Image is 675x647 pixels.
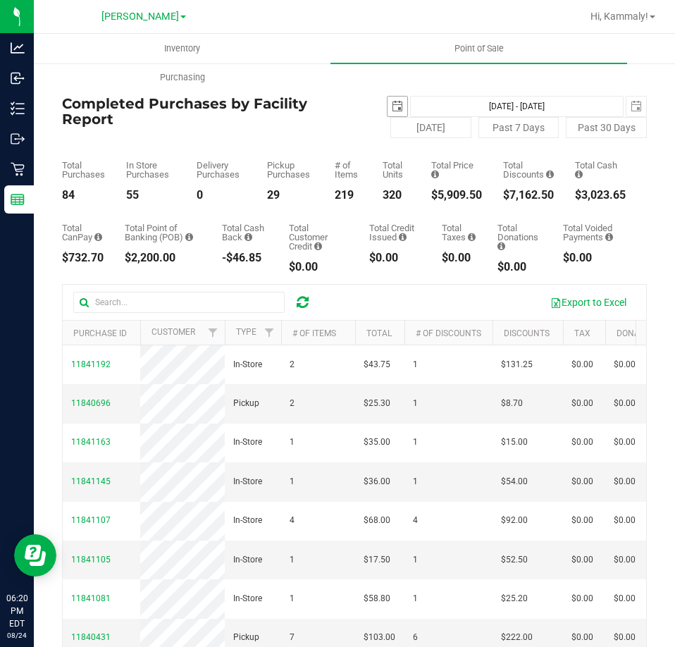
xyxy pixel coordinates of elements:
[571,553,593,567] span: $0.00
[71,359,111,369] span: 11841192
[614,514,636,527] span: $0.00
[364,631,395,644] span: $103.00
[290,553,295,567] span: 1
[11,132,25,146] inline-svg: Outbound
[94,233,102,242] i: Sum of the successful, non-voided CanPay payment transactions for all purchases in the date range.
[571,514,593,527] span: $0.00
[364,358,390,371] span: $43.75
[442,223,476,242] div: Total Taxes
[290,592,295,605] span: 1
[125,223,201,242] div: Total Point of Banking (POB)
[267,190,314,201] div: 29
[11,101,25,116] inline-svg: Inventory
[222,252,268,264] div: -$46.85
[71,476,111,486] span: 11841145
[71,398,111,408] span: 11840696
[571,397,593,410] span: $0.00
[126,161,175,179] div: In Store Purchases
[383,190,410,201] div: 320
[614,397,636,410] span: $0.00
[501,358,533,371] span: $131.25
[364,397,390,410] span: $25.30
[575,161,626,179] div: Total Cash
[563,252,626,264] div: $0.00
[614,358,636,371] span: $0.00
[289,223,348,251] div: Total Customer Credit
[197,161,246,179] div: Delivery Purchases
[290,436,295,449] span: 1
[71,555,111,565] span: 11841105
[369,252,421,264] div: $0.00
[383,161,410,179] div: Total Units
[14,534,56,577] iframe: Resource center
[431,161,482,179] div: Total Price
[141,71,224,84] span: Purchasing
[546,170,554,179] i: Sum of the discount values applied to the all purchases in the date range.
[11,162,25,176] inline-svg: Retail
[222,223,268,242] div: Total Cash Back
[290,631,295,644] span: 7
[233,631,259,644] span: Pickup
[442,252,476,264] div: $0.00
[413,397,418,410] span: 1
[571,436,593,449] span: $0.00
[292,328,336,338] a: # of Items
[233,436,262,449] span: In-Store
[413,475,418,488] span: 1
[501,514,528,527] span: $92.00
[364,436,390,449] span: $35.00
[413,631,418,644] span: 6
[202,321,225,345] a: Filter
[233,514,262,527] span: In-Store
[605,233,613,242] i: Sum of all voided payment transaction amounts, excluding tips and transaction fees, for all purch...
[501,475,528,488] span: $54.00
[73,292,285,313] input: Search...
[399,233,407,242] i: Sum of all account credit issued for all refunds from returned purchases in the date range.
[571,592,593,605] span: $0.00
[233,475,262,488] span: In-Store
[497,261,542,273] div: $0.00
[71,437,111,447] span: 11841163
[244,233,252,242] i: Sum of the cash-back amounts from rounded-up electronic payments for all purchases in the date ra...
[290,358,295,371] span: 2
[11,71,25,85] inline-svg: Inbound
[364,592,390,605] span: $58.80
[71,515,111,525] span: 11841107
[335,190,361,201] div: 219
[388,97,407,116] span: select
[390,117,471,138] button: [DATE]
[11,192,25,207] inline-svg: Reports
[571,475,593,488] span: $0.00
[614,475,636,488] span: $0.00
[497,223,542,251] div: Total Donations
[71,593,111,603] span: 11841081
[236,327,256,337] a: Type
[617,328,658,338] a: Donation
[125,252,201,264] div: $2,200.00
[34,63,330,92] a: Purchasing
[503,161,554,179] div: Total Discounts
[574,328,590,338] a: Tax
[575,190,626,201] div: $3,023.65
[364,553,390,567] span: $17.50
[413,514,418,527] span: 4
[541,290,636,314] button: Export to Excel
[233,358,262,371] span: In-Store
[233,553,262,567] span: In-Store
[413,592,418,605] span: 1
[62,252,104,264] div: $732.70
[335,161,361,179] div: # of Items
[233,397,259,410] span: Pickup
[478,117,559,138] button: Past 7 Days
[468,233,476,242] i: Sum of the total taxes for all purchases in the date range.
[364,514,390,527] span: $68.00
[62,223,104,242] div: Total CanPay
[614,553,636,567] span: $0.00
[330,34,627,63] a: Point of Sale
[314,242,322,251] i: Sum of the successful, non-voided payments using account credit for all purchases in the date range.
[501,553,528,567] span: $52.50
[6,592,27,630] p: 06:20 PM EDT
[290,514,295,527] span: 4
[590,11,648,22] span: Hi, Kammaly!
[151,327,195,337] a: Customer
